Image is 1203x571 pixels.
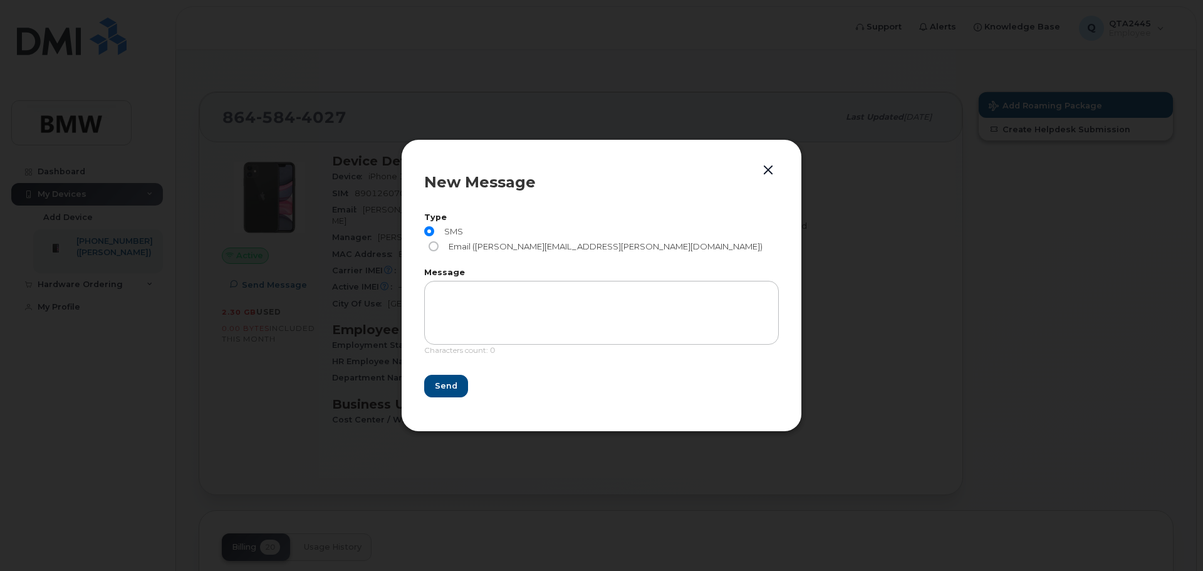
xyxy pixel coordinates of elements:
[429,241,439,251] input: Email ([PERSON_NAME][EMAIL_ADDRESS][PERSON_NAME][DOMAIN_NAME])
[435,380,457,392] span: Send
[424,214,779,222] label: Type
[444,241,763,251] span: Email ([PERSON_NAME][EMAIL_ADDRESS][PERSON_NAME][DOMAIN_NAME])
[424,226,434,236] input: SMS
[424,345,779,363] div: Characters count: 0
[424,175,779,190] div: New Message
[424,269,779,277] label: Message
[424,375,468,397] button: Send
[439,226,463,236] span: SMS
[1148,516,1194,562] iframe: Messenger Launcher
